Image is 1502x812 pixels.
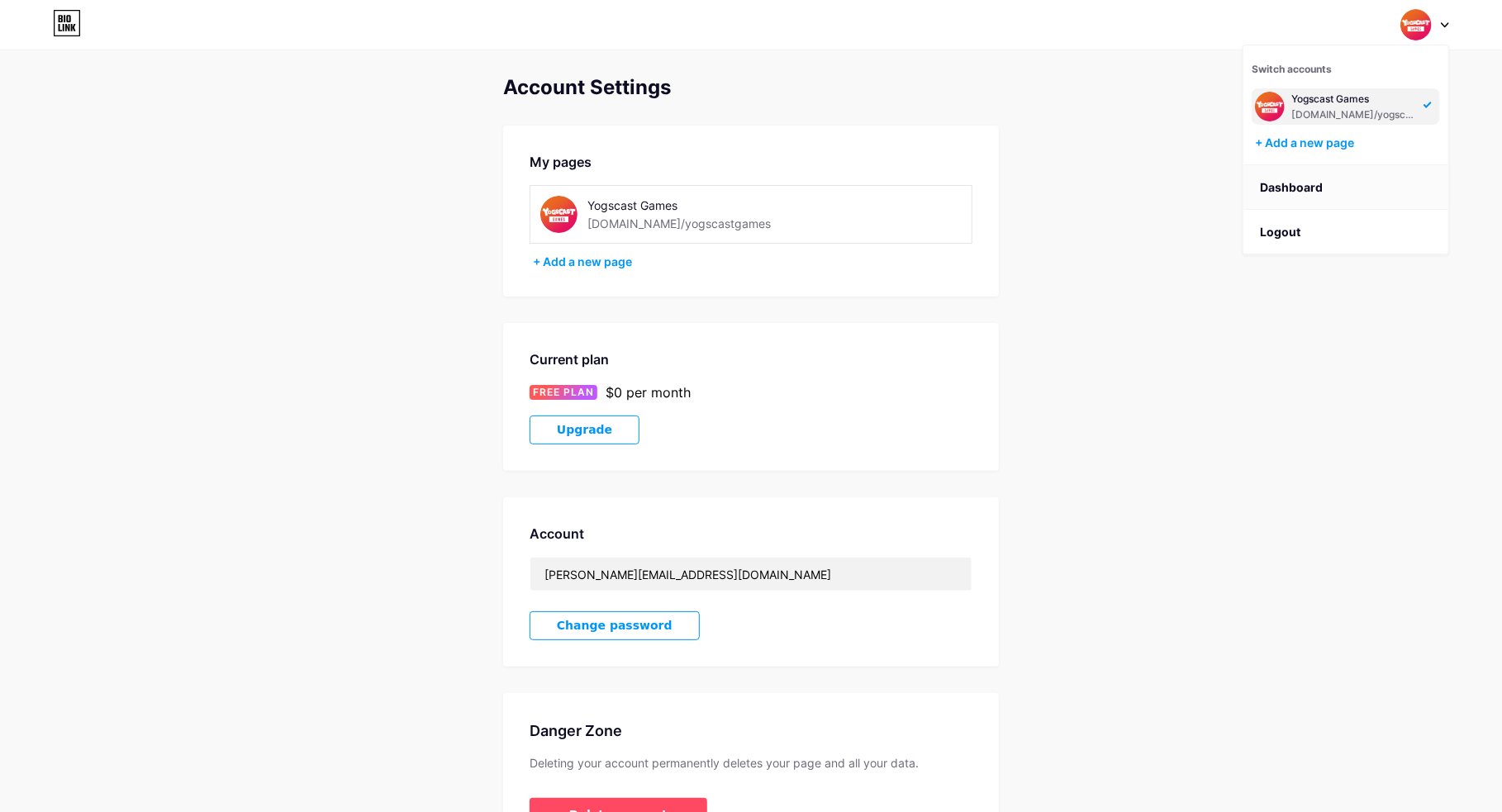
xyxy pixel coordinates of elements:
img: yogscastgames [1400,9,1432,40]
div: Current plan [530,349,972,369]
button: Upgrade [530,415,639,444]
span: FREE PLAN [533,385,594,400]
div: + Add a new page [533,254,972,270]
button: Change password [530,611,700,640]
div: My pages [530,152,972,172]
span: Change password [557,619,673,633]
div: [DOMAIN_NAME]/yogscastgames [1291,108,1419,121]
div: Deleting your account permanently deletes your page and all your data. [530,755,972,772]
div: Yogscast Games [1291,93,1419,106]
img: yogscastgames [540,196,578,233]
div: + Add a new page [1255,135,1440,151]
div: [DOMAIN_NAME]/yogscastgames [587,215,771,232]
div: Account Settings [503,76,999,99]
a: Dashboard [1243,165,1448,210]
div: Yogscast Games [587,197,821,214]
div: Danger Zone [530,719,972,742]
div: Account [530,524,972,544]
span: Switch accounts [1252,63,1332,75]
span: Upgrade [557,423,612,437]
img: yogscastgames [1255,92,1285,121]
li: Logout [1243,210,1448,254]
div: $0 per month [606,382,691,402]
input: Email [530,558,972,591]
